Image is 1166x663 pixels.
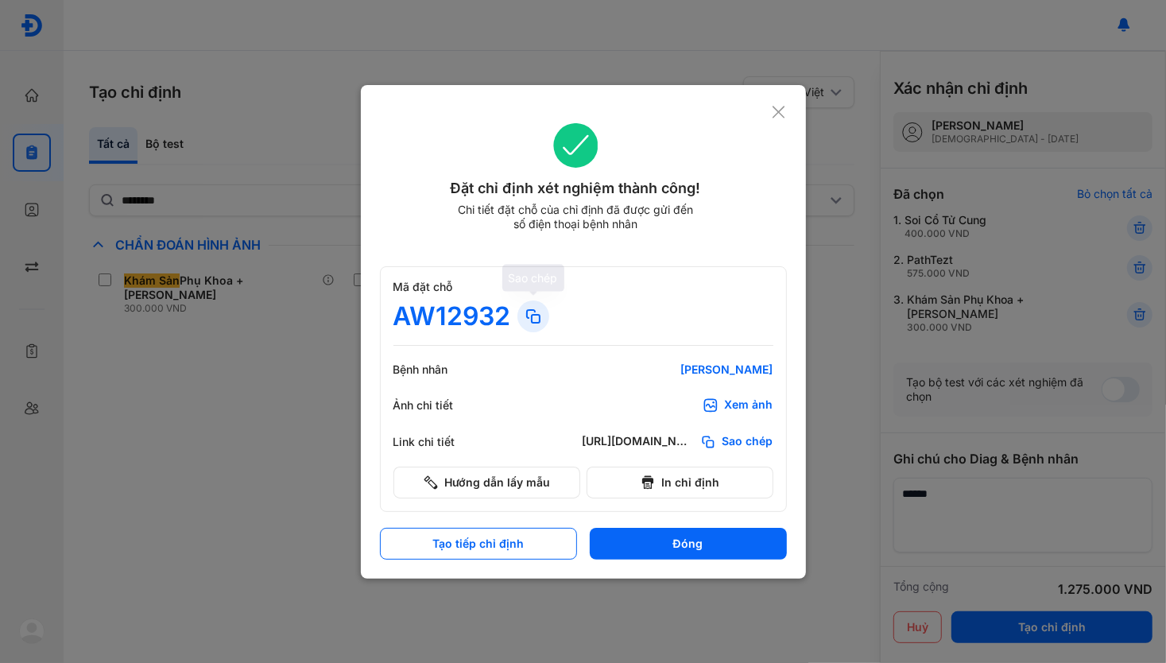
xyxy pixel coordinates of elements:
div: Mã đặt chỗ [393,280,773,294]
div: Đặt chỉ định xét nghiệm thành công! [380,177,772,200]
div: Ảnh chi tiết [393,398,489,413]
div: Link chi tiết [393,435,489,449]
span: Sao chép [722,434,773,450]
div: [PERSON_NAME] [583,363,773,377]
div: Bệnh nhân [393,363,489,377]
div: Chi tiết đặt chỗ của chỉ định đã được gửi đến số điện thoại bệnh nhân [451,203,700,231]
div: Xem ảnh [725,397,773,413]
button: Hướng dẫn lấy mẫu [393,467,580,498]
div: AW12932 [393,300,511,332]
button: In chỉ định [587,467,773,498]
button: Đóng [590,528,787,560]
button: Tạo tiếp chỉ định [380,528,577,560]
div: [URL][DOMAIN_NAME] [583,434,694,450]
